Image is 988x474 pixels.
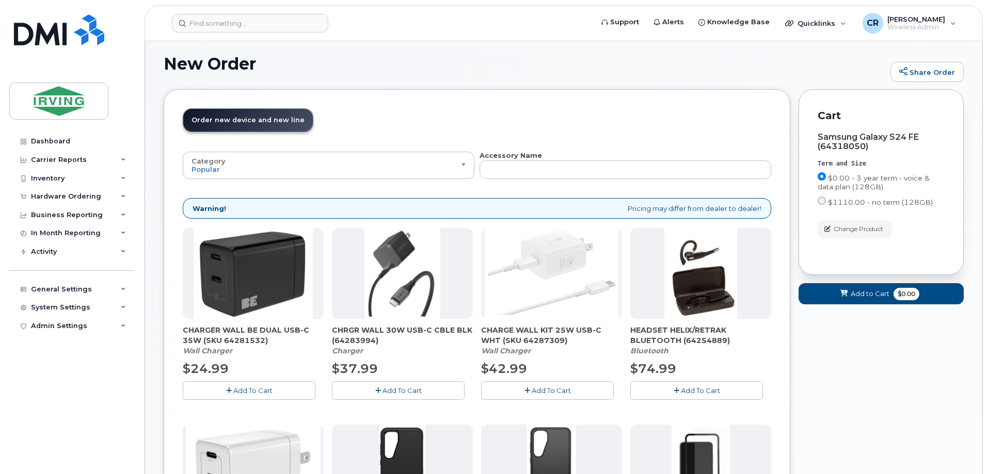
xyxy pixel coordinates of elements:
span: Order new device and new line [192,116,305,124]
span: $0.00 - 3 year term - voice & data plan (128GB) [818,174,930,191]
span: HEADSET HELIX/RETRAK BLUETOOTH (64254889) [630,325,771,346]
div: Samsung Galaxy S24 FE (64318050) [818,133,945,151]
input: $1110.00 - no term (128GB) [818,197,826,205]
span: Change Product [834,224,883,234]
button: Add To Cart [630,381,763,399]
em: Bluetooth [630,346,668,355]
strong: Accessory Name [480,151,542,159]
div: Pricing may differ from dealer to dealer! [183,198,771,219]
button: Change Product [818,220,892,238]
div: CHARGE WALL KIT 25W USB-C WHT (SKU 64287309) [481,325,622,356]
input: $0.00 - 3 year term - voice & data plan (128GB) [818,172,826,181]
img: download.png [664,228,738,319]
span: $37.99 [332,361,378,376]
span: Add To Cart [532,386,571,395]
span: $0.00 [894,288,919,300]
img: CHARGER_WALL_BE_DUAL_USB-C_35W.png [194,228,313,319]
a: Share Order [890,62,964,83]
span: $1110.00 - no term (128GB) [828,198,933,206]
button: Add to Cart $0.00 [799,283,964,304]
span: CHARGE WALL KIT 25W USB-C WHT (SKU 64287309) [481,325,622,346]
button: Category Popular [183,152,474,178]
span: $74.99 [630,361,676,376]
span: $42.99 [481,361,527,376]
div: HEADSET HELIX/RETRAK BLUETOOTH (64254889) [630,325,771,356]
span: $24.99 [183,361,229,376]
span: Add To Cart [383,386,422,395]
strong: Warning! [193,204,226,214]
span: Add To Cart [233,386,273,395]
button: Add To Cart [481,381,614,399]
span: CHRGR WALL 30W USB-C CBLE BLK (64283994) [332,325,473,346]
em: Wall Charger [183,346,232,355]
span: CHARGER WALL BE DUAL USB-C 35W (SKU 64281532) [183,325,324,346]
span: Add To Cart [681,386,720,395]
img: CHARGE_WALL_KIT_25W_USB-C_WHT.png [485,228,619,319]
div: CHARGER WALL BE DUAL USB-C 35W (SKU 64281532) [183,325,324,356]
h1: New Order [164,55,885,73]
button: Add To Cart [183,381,315,399]
em: Wall Charger [481,346,531,355]
span: Add to Cart [851,289,889,299]
em: Charger [332,346,363,355]
span: Popular [192,165,220,173]
img: chrgr_wall_30w_-_blk.png [364,228,440,319]
div: CHRGR WALL 30W USB-C CBLE BLK (64283994) [332,325,473,356]
p: Cart [818,108,945,123]
button: Add To Cart [332,381,465,399]
span: Category [192,157,226,165]
div: Term and Size [818,159,945,168]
